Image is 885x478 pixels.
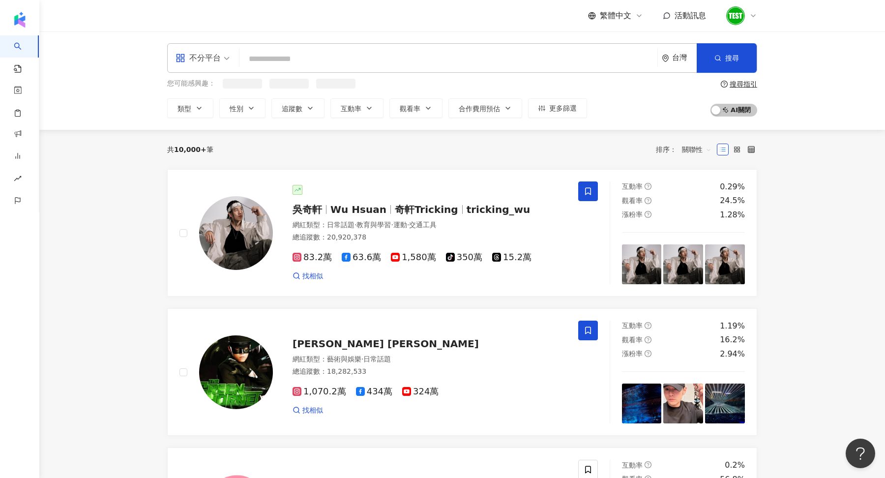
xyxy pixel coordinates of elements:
[656,142,717,157] div: 排序：
[645,461,651,468] span: question-circle
[448,98,522,118] button: 合作費用預估
[174,146,206,153] span: 10,000+
[549,104,577,112] span: 更多篩選
[302,406,323,416] span: 找相似
[14,35,33,74] a: search
[177,105,191,113] span: 類型
[293,387,346,397] span: 1,070.2萬
[293,367,566,377] div: 總追蹤數 ： 18,282,533
[622,336,643,344] span: 觀看率
[12,12,28,28] img: logo icon
[600,10,631,21] span: 繁體中文
[167,308,757,436] a: KOL Avatar[PERSON_NAME] [PERSON_NAME]網紅類型：藝術與娛樂·日常話題總追蹤數：18,282,5331,070.2萬434萬324萬找相似互動率question...
[402,387,439,397] span: 324萬
[167,146,213,153] div: 共 筆
[356,221,391,229] span: 教育與學習
[705,244,745,284] img: post-image
[293,204,322,215] span: 吳奇軒
[389,98,442,118] button: 觀看率
[176,53,185,63] span: appstore
[176,50,221,66] div: 不分平台
[846,439,875,468] iframe: Help Scout Beacon - Open
[721,81,728,88] span: question-circle
[199,335,273,409] img: KOL Avatar
[622,182,643,190] span: 互動率
[622,244,662,284] img: post-image
[725,54,739,62] span: 搜尋
[282,105,302,113] span: 追蹤數
[720,334,745,345] div: 16.2%
[395,204,458,215] span: 奇軒Tricking
[293,355,566,364] div: 網紅類型 ：
[645,336,651,343] span: question-circle
[293,338,479,350] span: [PERSON_NAME] [PERSON_NAME]
[645,350,651,357] span: question-circle
[327,355,361,363] span: 藝術與娛樂
[459,105,500,113] span: 合作費用預估
[167,169,757,297] a: KOL Avatar吳奇軒Wu Hsuan奇軒Trickingtricking_wu網紅類型：日常話題·教育與學習·運動·交通工具總追蹤數：20,920,37883.2萬63.6萬1,580萬3...
[725,460,745,471] div: 0.2%
[293,233,566,242] div: 總追蹤數 ： 20,920,378
[645,197,651,204] span: question-circle
[342,252,381,263] span: 63.6萬
[199,196,273,270] img: KOL Avatar
[219,98,265,118] button: 性別
[330,204,386,215] span: Wu Hsuan
[391,252,436,263] span: 1,580萬
[528,98,587,118] button: 更多篩選
[645,211,651,218] span: question-circle
[230,105,243,113] span: 性別
[393,221,407,229] span: 運動
[492,252,531,263] span: 15.2萬
[682,142,711,157] span: 關聯性
[663,244,703,284] img: post-image
[293,406,323,416] a: 找相似
[720,181,745,192] div: 0.29%
[622,210,643,218] span: 漲粉率
[400,105,420,113] span: 觀看率
[302,271,323,281] span: 找相似
[341,105,361,113] span: 互動率
[622,461,643,469] span: 互動率
[622,384,662,423] img: post-image
[391,221,393,229] span: ·
[293,252,332,263] span: 83.2萬
[409,221,437,229] span: 交通工具
[697,43,757,73] button: 搜尋
[330,98,383,118] button: 互動率
[720,349,745,359] div: 2.94%
[407,221,409,229] span: ·
[730,80,757,88] div: 搜尋指引
[645,322,651,329] span: question-circle
[720,321,745,331] div: 1.19%
[720,195,745,206] div: 24.5%
[663,384,703,423] img: post-image
[327,221,354,229] span: 日常話題
[446,252,482,263] span: 350萬
[354,221,356,229] span: ·
[622,197,643,205] span: 觀看率
[662,55,669,62] span: environment
[645,183,651,190] span: question-circle
[726,6,745,25] img: unnamed.png
[293,220,566,230] div: 網紅類型 ：
[167,79,215,89] span: 您可能感興趣：
[705,384,745,423] img: post-image
[167,98,213,118] button: 類型
[356,387,392,397] span: 434萬
[363,355,391,363] span: 日常話題
[271,98,324,118] button: 追蹤數
[14,169,22,191] span: rise
[675,11,706,20] span: 活動訊息
[361,355,363,363] span: ·
[293,271,323,281] a: 找相似
[672,54,697,62] div: 台灣
[467,204,531,215] span: tricking_wu
[622,350,643,358] span: 漲粉率
[720,209,745,220] div: 1.28%
[622,322,643,329] span: 互動率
